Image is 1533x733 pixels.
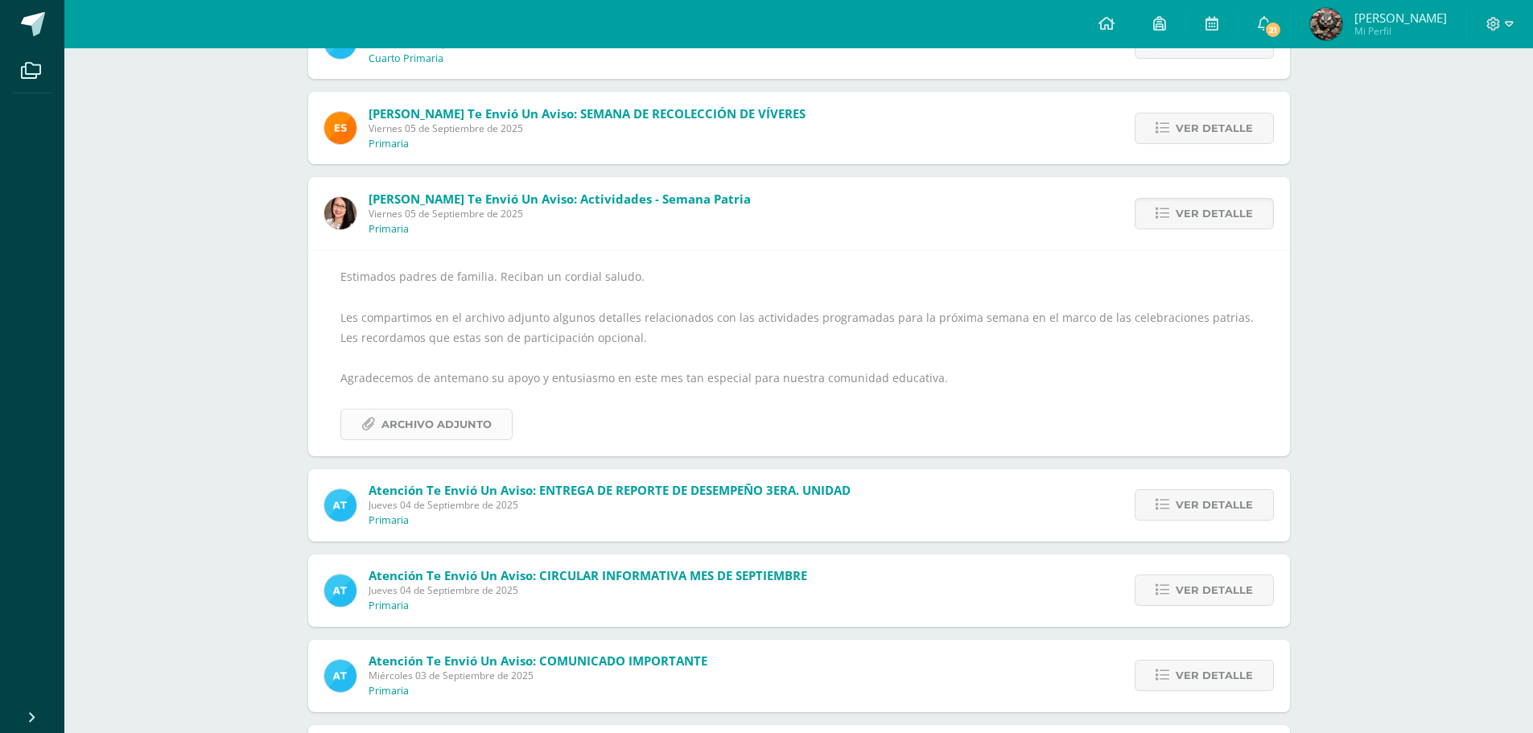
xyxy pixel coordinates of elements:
p: Primaria [369,599,409,612]
img: 4ba0fbdb24318f1bbd103ebd070f4524.png [324,112,356,144]
p: Primaria [369,138,409,150]
img: 59b36a082c41914072a936266d466df8.png [1310,8,1342,40]
span: Jueves 04 de Septiembre de 2025 [369,498,851,512]
span: 21 [1264,21,1282,39]
p: Primaria [369,685,409,698]
span: Ver detalle [1176,661,1253,690]
p: Primaria [369,223,409,236]
span: Jueves 04 de Septiembre de 2025 [369,583,807,597]
span: Ver detalle [1176,575,1253,605]
span: Ver detalle [1176,490,1253,520]
span: Atención te envió un aviso: CIRCULAR INFORMATIVA MES DE SEPTIEMBRE [369,567,807,583]
a: Archivo Adjunto [340,409,513,440]
img: 9fc725f787f6a993fc92a288b7a8b70c.png [324,574,356,607]
span: Viernes 05 de Septiembre de 2025 [369,121,806,135]
span: [PERSON_NAME] te envió un aviso: Actividades - Semana Patria [369,191,751,207]
p: Primaria [369,514,409,527]
span: Atención te envió un aviso: ENTREGA DE REPORTE DE DESEMPEÑO 3ERA. UNIDAD [369,482,851,498]
span: [PERSON_NAME] te envió un aviso: SEMANA DE RECOLECCIÓN DE VÍVERES [369,105,806,121]
img: 9fc725f787f6a993fc92a288b7a8b70c.png [324,660,356,692]
span: Ver detalle [1176,113,1253,143]
span: Ver detalle [1176,199,1253,229]
p: Cuarto Primaria [369,52,443,65]
img: 9fc725f787f6a993fc92a288b7a8b70c.png [324,489,356,521]
div: Estimados padres de familia. Reciban un cordial saludo. Les compartimos en el archivo adjunto alg... [340,266,1258,439]
span: Atención te envió un aviso: COMUNICADO IMPORTANTE [369,653,707,669]
span: Miércoles 03 de Septiembre de 2025 [369,669,707,682]
span: Mi Perfil [1354,24,1447,38]
span: Archivo Adjunto [381,410,492,439]
span: Viernes 05 de Septiembre de 2025 [369,207,751,220]
span: [PERSON_NAME] [1354,10,1447,26]
img: d1f90f0812a01024d684830372caf62a.png [324,197,356,229]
